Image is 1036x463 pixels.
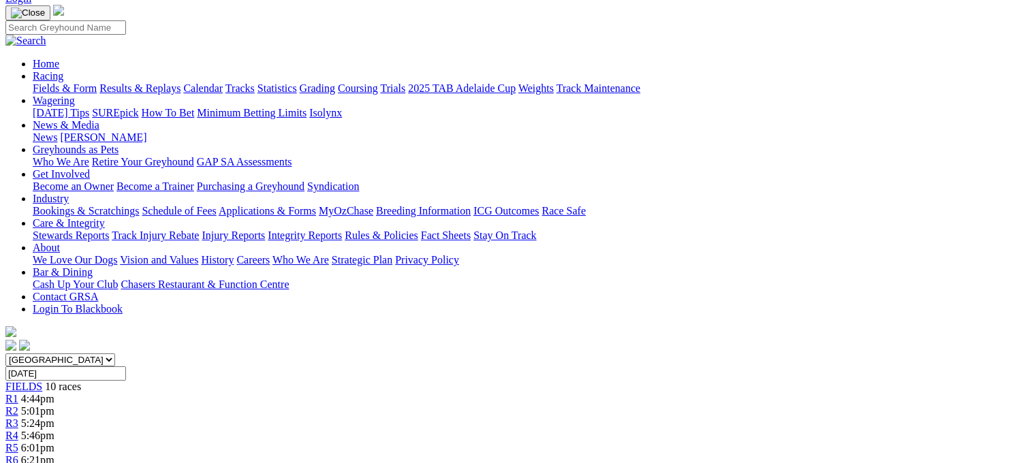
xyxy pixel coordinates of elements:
[33,70,63,82] a: Racing
[473,229,536,241] a: Stay On Track
[33,82,1031,95] div: Racing
[33,58,59,69] a: Home
[5,393,18,404] a: R1
[33,107,1031,119] div: Wagering
[300,82,335,94] a: Grading
[257,82,297,94] a: Statistics
[116,180,194,192] a: Become a Trainer
[45,381,81,392] span: 10 races
[380,82,405,94] a: Trials
[120,254,198,266] a: Vision and Values
[33,168,90,180] a: Get Involved
[33,95,75,106] a: Wagering
[541,205,585,217] a: Race Safe
[33,229,1031,242] div: Care & Integrity
[21,430,54,441] span: 5:46pm
[183,82,223,94] a: Calendar
[33,193,69,204] a: Industry
[5,405,18,417] a: R2
[21,417,54,429] span: 5:24pm
[33,156,1031,168] div: Greyhounds as Pets
[5,326,16,337] img: logo-grsa-white.png
[99,82,180,94] a: Results & Replays
[33,131,57,143] a: News
[33,303,123,315] a: Login To Blackbook
[219,205,316,217] a: Applications & Forms
[5,381,42,392] a: FIELDS
[121,278,289,290] a: Chasers Restaurant & Function Centre
[21,442,54,453] span: 6:01pm
[5,35,46,47] img: Search
[33,205,139,217] a: Bookings & Scratchings
[473,205,539,217] a: ICG Outcomes
[33,180,114,192] a: Become an Owner
[33,107,89,118] a: [DATE] Tips
[142,205,216,217] a: Schedule of Fees
[142,107,195,118] a: How To Bet
[21,393,54,404] span: 4:44pm
[197,107,307,118] a: Minimum Betting Limits
[309,107,342,118] a: Isolynx
[201,254,234,266] a: History
[338,82,378,94] a: Coursing
[518,82,554,94] a: Weights
[197,156,292,167] a: GAP SA Assessments
[33,254,1031,266] div: About
[332,254,392,266] a: Strategic Plan
[421,229,471,241] a: Fact Sheets
[236,254,270,266] a: Careers
[33,229,109,241] a: Stewards Reports
[5,340,16,351] img: facebook.svg
[272,254,329,266] a: Who We Are
[33,254,117,266] a: We Love Our Dogs
[5,430,18,441] a: R4
[33,291,98,302] a: Contact GRSA
[33,278,1031,291] div: Bar & Dining
[33,156,89,167] a: Who We Are
[33,131,1031,144] div: News & Media
[5,442,18,453] a: R5
[33,119,99,131] a: News & Media
[33,266,93,278] a: Bar & Dining
[53,5,64,16] img: logo-grsa-white.png
[345,229,418,241] a: Rules & Policies
[395,254,459,266] a: Privacy Policy
[11,7,45,18] img: Close
[92,107,138,118] a: SUREpick
[5,366,126,381] input: Select date
[33,180,1031,193] div: Get Involved
[60,131,146,143] a: [PERSON_NAME]
[376,205,471,217] a: Breeding Information
[556,82,640,94] a: Track Maintenance
[33,217,105,229] a: Care & Integrity
[408,82,516,94] a: 2025 TAB Adelaide Cup
[5,5,50,20] button: Toggle navigation
[92,156,194,167] a: Retire Your Greyhound
[19,340,30,351] img: twitter.svg
[5,417,18,429] a: R3
[319,205,373,217] a: MyOzChase
[197,180,304,192] a: Purchasing a Greyhound
[33,144,119,155] a: Greyhounds as Pets
[307,180,359,192] a: Syndication
[33,242,60,253] a: About
[33,205,1031,217] div: Industry
[5,20,126,35] input: Search
[112,229,199,241] a: Track Injury Rebate
[225,82,255,94] a: Tracks
[21,405,54,417] span: 5:01pm
[33,278,118,290] a: Cash Up Your Club
[202,229,265,241] a: Injury Reports
[268,229,342,241] a: Integrity Reports
[33,82,97,94] a: Fields & Form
